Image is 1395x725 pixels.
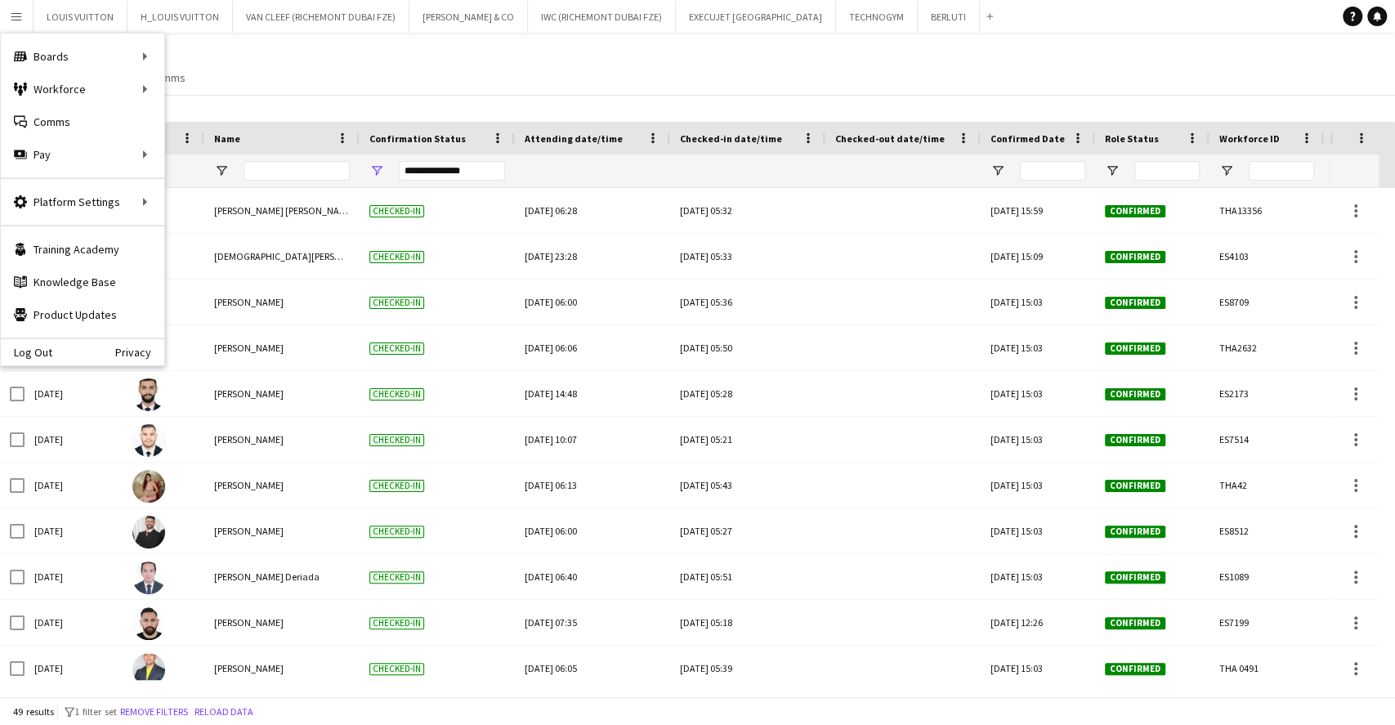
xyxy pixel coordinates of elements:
span: Confirmation Status [369,132,466,145]
span: [PERSON_NAME] [214,525,284,537]
div: [DATE] [25,371,123,416]
span: Checked-in [369,205,424,217]
div: [DATE] 06:28 [525,188,660,233]
span: [PERSON_NAME] [214,479,284,491]
div: THA13356 [1209,188,1324,233]
span: Confirmed [1105,526,1165,538]
span: Confirmed [1105,571,1165,584]
a: Knowledge Base [1,266,164,298]
button: Open Filter Menu [1105,163,1120,178]
span: Checked-in [369,434,424,446]
div: [DATE] 15:03 [981,508,1095,553]
span: Checked-in date/time [680,132,782,145]
div: ES2173 [1209,371,1324,416]
span: Checked-out date/time [835,132,945,145]
span: Checked-in [369,297,424,309]
img: Bren Daren Deriada [132,562,165,594]
div: [DATE] 05:21 [680,417,816,462]
div: [DATE] [25,463,123,508]
button: VAN CLEEF (RICHEMONT DUBAI FZE) [233,1,409,33]
span: [PERSON_NAME] [214,616,284,629]
span: Attending date/time [525,132,623,145]
span: [PERSON_NAME] [214,296,284,308]
div: [DATE] 14:48 [525,371,660,416]
div: [DATE] 06:05 [525,646,660,691]
button: TECHNOGYM [836,1,918,33]
span: Checked-in [369,617,424,629]
span: [DEMOGRAPHIC_DATA][PERSON_NAME] [214,250,381,262]
div: [DATE] 15:03 [981,371,1095,416]
a: Log Out [1,346,52,359]
img: Louie Stefan Zambarrano [132,653,165,686]
button: H_LOUIS VUITTON [127,1,233,33]
span: Confirmed [1105,342,1165,355]
span: Confirmed [1105,297,1165,309]
div: ES8709 [1209,280,1324,324]
span: [PERSON_NAME] [214,433,284,445]
div: [DATE] 06:13 [525,463,660,508]
input: Confirmed Date Filter Input [1020,161,1085,181]
div: [DATE] 15:09 [981,234,1095,279]
div: [DATE] 05:39 [680,646,816,691]
span: Confirmed [1105,434,1165,446]
div: THA 0491 [1209,646,1324,691]
span: Checked-in [369,342,424,355]
span: [PERSON_NAME] [PERSON_NAME] [214,204,355,217]
div: [DATE] 15:03 [981,463,1095,508]
a: Comms [142,67,192,88]
div: [DATE] 06:00 [525,508,660,553]
span: Name [214,132,240,145]
button: Open Filter Menu [990,163,1005,178]
span: Confirmed [1105,617,1165,629]
span: Confirmed Date [990,132,1065,145]
span: 1 filter set [74,705,117,718]
div: Boards [1,40,164,73]
div: [DATE] 15:59 [981,188,1095,233]
div: [DATE] [25,554,123,599]
div: ES7199 [1209,600,1324,645]
span: [PERSON_NAME] [214,662,284,674]
div: [DATE] 05:50 [680,325,816,370]
div: [DATE] [25,600,123,645]
button: Open Filter Menu [369,163,384,178]
span: Role Status [1105,132,1159,145]
div: ES7514 [1209,417,1324,462]
span: Confirmed [1105,205,1165,217]
button: IWC (RICHEMONT DUBAI FZE) [528,1,676,33]
input: Workforce ID Filter Input [1249,161,1314,181]
img: Moustafa Hamada [132,607,165,640]
img: Abdelhamid Rahmouni [132,424,165,457]
img: Mahmoud Hatem [132,378,165,411]
input: Role Status Filter Input [1134,161,1200,181]
span: Checked-in [369,663,424,675]
div: [DATE] [25,508,123,553]
img: Maureen Garino [132,470,165,503]
div: [DATE] 15:03 [981,325,1095,370]
span: Checked-in [369,388,424,401]
button: EXECUJET [GEOGRAPHIC_DATA] [676,1,836,33]
button: Reload data [191,703,257,721]
div: Platform Settings [1,186,164,218]
button: LOUIS VUITTON [34,1,127,33]
span: Confirmed [1105,251,1165,263]
input: Name Filter Input [244,161,350,181]
div: [DATE] 15:03 [981,646,1095,691]
a: Training Academy [1,233,164,266]
div: ES8512 [1209,508,1324,553]
div: [DATE] 15:03 [981,554,1095,599]
button: [PERSON_NAME] & CO [409,1,528,33]
div: [DATE] 05:32 [680,188,816,233]
span: Confirmed [1105,388,1165,401]
div: [DATE] 23:28 [525,234,660,279]
div: ES1089 [1209,554,1324,599]
div: ES4103 [1209,234,1324,279]
div: [DATE] [25,646,123,691]
button: Remove filters [117,703,191,721]
div: THA42 [1209,463,1324,508]
div: [DATE] 06:00 [525,280,660,324]
span: Checked-in [369,251,424,263]
div: [DATE] 05:27 [680,508,816,553]
div: [DATE] 05:28 [680,371,816,416]
span: [PERSON_NAME] Deriada [214,571,320,583]
div: [DATE] 05:43 [680,463,816,508]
